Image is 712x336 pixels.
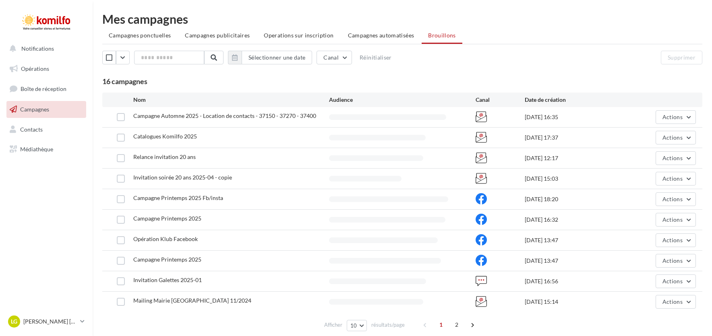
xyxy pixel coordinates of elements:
[20,126,43,132] span: Contacts
[109,32,171,39] span: Campagnes ponctuelles
[6,314,86,329] a: LG [PERSON_NAME] [PERSON_NAME]
[525,298,623,306] div: [DATE] 15:14
[525,134,623,142] div: [DATE] 17:37
[102,13,702,25] div: Mes campagnes
[133,174,232,181] span: Invitation soirée 20 ans 2025-04 - copie
[662,237,683,243] span: Actions
[656,274,696,288] button: Actions
[435,318,447,331] span: 1
[21,65,49,72] span: Opérations
[525,154,623,162] div: [DATE] 12:17
[133,96,329,104] div: Nom
[5,40,85,57] button: Notifications
[133,256,201,263] span: Campagne Printemps 2025
[661,51,702,64] button: Supprimer
[656,110,696,124] button: Actions
[525,96,623,104] div: Date de création
[656,213,696,227] button: Actions
[329,96,476,104] div: Audience
[5,80,88,97] a: Boîte de réception
[656,233,696,247] button: Actions
[662,155,683,161] span: Actions
[133,297,251,304] span: Mailing Mairie Indre-et-Loire 11/2024
[185,32,250,39] span: Campagnes publicitaires
[348,32,414,39] span: Campagnes automatisées
[228,51,312,64] button: Sélectionner une date
[450,318,463,331] span: 2
[662,113,683,120] span: Actions
[133,133,197,140] span: Catalogues Komilfo 2025
[656,151,696,165] button: Actions
[133,194,223,201] span: Campagne Printemps 2025 Fb/insta
[656,254,696,268] button: Actions
[11,317,17,326] span: LG
[525,113,623,121] div: [DATE] 16:35
[525,195,623,203] div: [DATE] 18:20
[662,278,683,284] span: Actions
[133,215,201,222] span: Campagne Printemps 2025
[525,175,623,183] div: [DATE] 15:03
[525,236,623,244] div: [DATE] 13:47
[656,172,696,186] button: Actions
[21,85,66,92] span: Boîte de réception
[656,192,696,206] button: Actions
[20,106,49,113] span: Campagnes
[662,298,683,305] span: Actions
[5,121,88,138] a: Contacts
[347,320,367,331] button: 10
[133,112,316,119] span: Campagne Automne 2025 - Location de contacts - 37150 - 37270 - 37400
[242,51,312,64] button: Sélectionner une date
[662,175,683,182] span: Actions
[525,277,623,285] div: [DATE] 16:56
[20,146,53,153] span: Médiathèque
[356,53,395,62] button: Réinitialiser
[476,96,525,104] div: Canal
[656,295,696,309] button: Actions
[317,51,352,64] button: Canal
[662,196,683,202] span: Actions
[350,322,357,329] span: 10
[656,131,696,144] button: Actions
[5,60,88,77] a: Opérations
[525,216,623,224] div: [DATE] 16:32
[5,101,88,118] a: Campagnes
[133,235,198,242] span: Opération Klub Facebook
[662,216,683,223] span: Actions
[23,317,77,326] p: [PERSON_NAME] [PERSON_NAME]
[525,257,623,265] div: [DATE] 13:47
[133,153,196,160] span: Relance invitation 20 ans
[371,321,405,329] span: résultats/page
[21,45,54,52] span: Notifications
[264,32,333,39] span: Operations sur inscription
[662,257,683,264] span: Actions
[662,134,683,141] span: Actions
[324,321,342,329] span: Afficher
[102,77,147,86] span: 16 campagnes
[133,276,202,283] span: Invitation Galettes 2025-01
[5,141,88,158] a: Médiathèque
